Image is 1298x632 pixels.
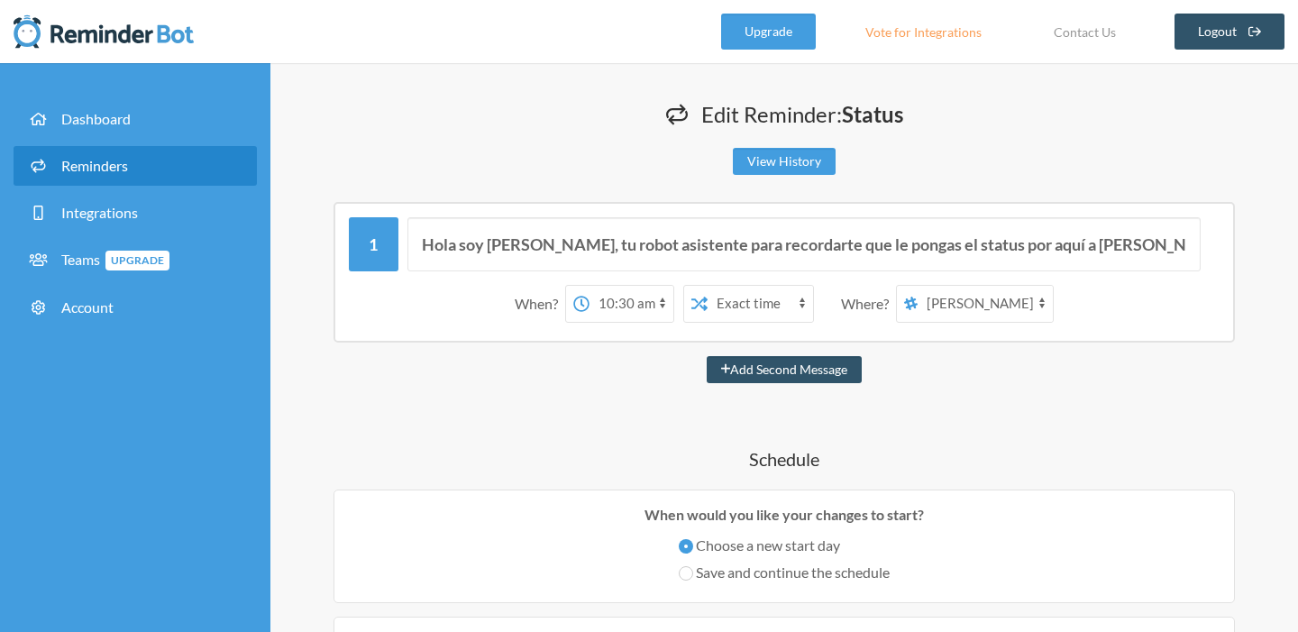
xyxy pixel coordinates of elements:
span: Reminders [61,157,128,174]
a: View History [733,148,836,175]
span: Account [61,298,114,316]
input: Message [407,217,1202,271]
label: Choose a new start day [679,535,890,556]
a: Integrations [14,193,257,233]
h4: Schedule [306,446,1262,472]
a: Upgrade [721,14,816,50]
a: Dashboard [14,99,257,139]
input: Save and continue the schedule [679,566,693,581]
a: Reminders [14,146,257,186]
p: When would you like your changes to start? [348,504,1220,526]
input: Choose a new start day [679,539,693,554]
button: Add Second Message [707,356,863,383]
span: Integrations [61,204,138,221]
a: Vote for Integrations [843,14,1004,50]
span: Edit Reminder: [701,101,903,127]
a: Contact Us [1031,14,1138,50]
a: Account [14,288,257,327]
div: Where? [841,285,896,323]
span: Teams [61,251,169,268]
a: TeamsUpgrade [14,240,257,280]
span: Upgrade [105,251,169,270]
label: Save and continue the schedule [679,562,890,583]
div: When? [515,285,565,323]
a: Logout [1175,14,1285,50]
img: Reminder Bot [14,14,194,50]
span: Dashboard [61,110,131,127]
strong: Status [842,101,903,127]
